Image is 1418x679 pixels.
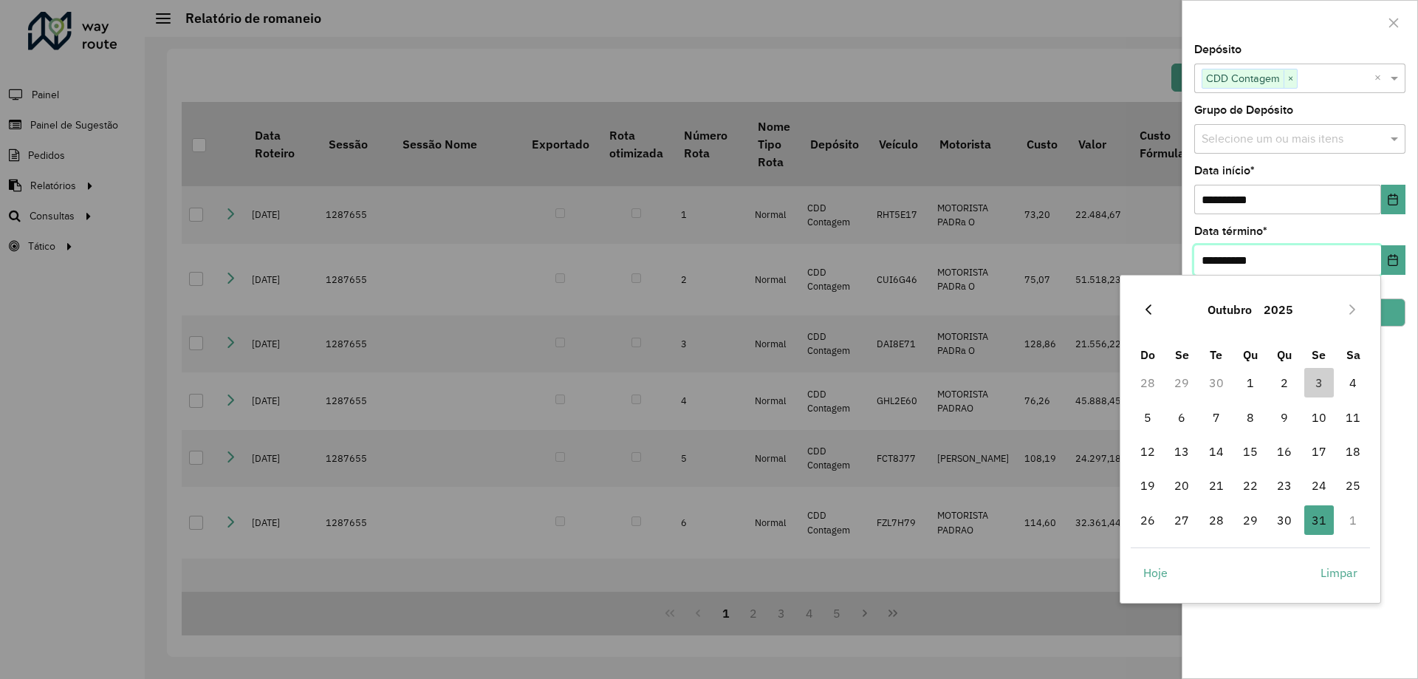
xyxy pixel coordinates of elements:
span: 27 [1167,505,1196,535]
button: Limpar [1308,558,1370,587]
span: Qu [1243,347,1258,362]
button: Choose Date [1381,185,1405,214]
button: Choose Year [1258,292,1299,327]
span: 15 [1236,437,1265,466]
span: 21 [1202,471,1231,500]
td: 24 [1302,468,1336,502]
td: 21 [1199,468,1233,502]
span: 31 [1304,505,1334,535]
span: 24 [1304,471,1334,500]
button: Choose Date [1381,245,1405,275]
span: Sa [1346,347,1360,362]
td: 30 [1267,503,1301,537]
span: 5 [1133,403,1162,432]
span: 11 [1338,403,1368,432]
td: 25 [1336,468,1370,502]
td: 20 [1165,468,1199,502]
td: 22 [1233,468,1267,502]
span: Do [1140,347,1155,362]
span: Hoje [1143,564,1168,581]
td: 1 [1233,366,1267,400]
button: Hoje [1131,558,1180,587]
td: 6 [1165,400,1199,434]
label: Grupo de Depósito [1194,101,1293,119]
span: Se [1312,347,1326,362]
button: Choose Month [1202,292,1258,327]
td: 16 [1267,434,1301,468]
label: Data término [1194,222,1267,240]
span: Limpar [1321,564,1357,581]
span: 14 [1202,437,1231,466]
td: 2 [1267,366,1301,400]
td: 12 [1131,434,1165,468]
td: 31 [1302,503,1336,537]
td: 30 [1199,366,1233,400]
span: 12 [1133,437,1162,466]
label: Data início [1194,162,1255,180]
td: 14 [1199,434,1233,468]
td: 28 [1199,503,1233,537]
label: Depósito [1194,41,1241,58]
span: 17 [1304,437,1334,466]
td: 9 [1267,400,1301,434]
span: 30 [1270,505,1299,535]
span: Se [1175,347,1189,362]
span: 29 [1236,505,1265,535]
td: 29 [1233,503,1267,537]
td: 27 [1165,503,1199,537]
span: 4 [1338,368,1368,397]
td: 28 [1131,366,1165,400]
span: 8 [1236,403,1265,432]
td: 17 [1302,434,1336,468]
td: 15 [1233,434,1267,468]
span: 26 [1133,505,1162,535]
span: 1 [1236,368,1265,397]
span: 6 [1167,403,1196,432]
span: 10 [1304,403,1334,432]
span: × [1284,70,1297,88]
td: 23 [1267,468,1301,502]
span: 7 [1202,403,1231,432]
span: 20 [1167,471,1196,500]
td: 11 [1336,400,1370,434]
span: 18 [1338,437,1368,466]
span: CDD Contagem [1202,69,1284,87]
td: 4 [1336,366,1370,400]
span: 25 [1338,471,1368,500]
td: 26 [1131,503,1165,537]
span: 22 [1236,471,1265,500]
td: 8 [1233,400,1267,434]
td: 13 [1165,434,1199,468]
span: 16 [1270,437,1299,466]
button: Next Month [1340,298,1364,321]
td: 1 [1336,503,1370,537]
span: 19 [1133,471,1162,500]
td: 18 [1336,434,1370,468]
span: Te [1210,347,1222,362]
span: 13 [1167,437,1196,466]
span: 23 [1270,471,1299,500]
td: 3 [1302,366,1336,400]
span: 9 [1270,403,1299,432]
td: 5 [1131,400,1165,434]
td: 19 [1131,468,1165,502]
td: 7 [1199,400,1233,434]
div: Choose Date [1120,275,1381,603]
span: 2 [1270,368,1299,397]
span: 28 [1202,505,1231,535]
span: Clear all [1374,69,1387,87]
button: Previous Month [1137,298,1160,321]
td: 10 [1302,400,1336,434]
span: Qu [1277,347,1292,362]
span: 3 [1304,368,1334,397]
td: 29 [1165,366,1199,400]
